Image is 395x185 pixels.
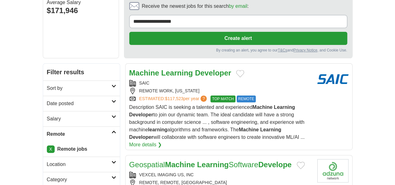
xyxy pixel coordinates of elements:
a: More details ❯ [129,141,162,148]
div: REMOTE WORK, [US_STATE] [129,88,312,94]
div: VEXCEL IMAGING US, INC [129,172,312,178]
a: Sort by [43,80,120,96]
a: Privacy Notice [293,48,317,52]
a: Remote [43,126,120,142]
a: SAIC [139,80,150,85]
h2: Date posted [47,100,111,107]
strong: Develope [258,160,292,169]
span: ? [200,95,207,102]
span: TOP MATCH [210,95,235,102]
strong: learning [148,127,167,132]
a: ESTIMATED:$117,523per year? [139,95,208,102]
strong: Learning [197,160,229,169]
strong: Learning [260,127,281,132]
img: Company logo [317,159,348,183]
img: SAIC logo [317,67,348,91]
strong: Remote jobs [57,146,87,152]
h2: Sort by [47,85,111,92]
a: T&Cs [278,48,287,52]
strong: Learning [274,105,295,110]
strong: Machine [165,160,195,169]
strong: Machine [239,127,259,132]
button: Create alert [129,32,347,45]
button: Add to favorite jobs [236,70,244,77]
a: by email [229,3,247,9]
span: Receive the newest jobs for this search : [142,2,249,10]
strong: Developer [195,69,231,77]
button: Add to favorite jobs [297,162,305,169]
strong: Developer [129,134,153,140]
h2: Salary [47,115,111,123]
strong: Learning [161,69,193,77]
div: $171,946 [47,5,115,16]
span: Description SAIC is seeking a talented and experienced to join our dynamic team. The ideal candid... [129,105,305,140]
strong: Developer [129,112,153,117]
h2: Remote [47,130,111,138]
span: $117,523 [165,96,183,101]
h2: Location [47,161,111,168]
strong: Machine [252,105,272,110]
h2: Category [47,176,111,183]
div: By creating an alert, you agree to our and , and Cookie Use. [129,47,347,53]
a: Salary [43,111,120,126]
a: Machine Learning Developer [129,69,231,77]
a: X [47,145,55,153]
a: GeospatialMachine LearningSoftwareDevelope [129,160,292,169]
span: REMOTE [237,95,256,102]
h2: Filter results [43,64,120,80]
a: Location [43,157,120,172]
strong: Machine [129,69,159,77]
a: Date posted [43,96,120,111]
